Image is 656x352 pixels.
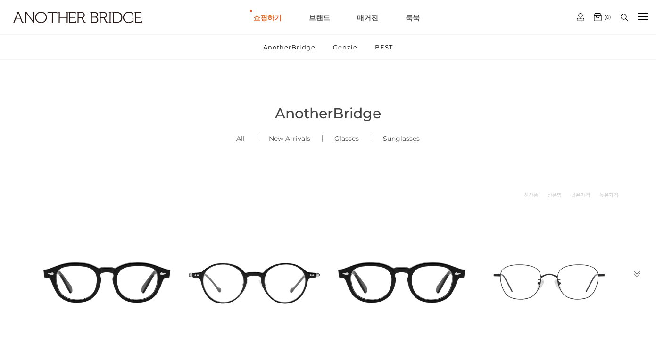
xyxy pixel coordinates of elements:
[599,190,618,200] a: 높은가격
[602,14,611,20] span: (0)
[253,0,282,34] a: 쇼핑하기
[275,105,381,122] span: AnotherBridge
[5,12,103,46] a: logo
[571,190,590,200] a: 낮은가격
[548,190,562,200] a: 상품명
[524,190,538,200] a: 신상품
[309,0,330,34] a: 브랜드
[367,35,401,59] a: BEST
[621,14,628,21] img: search
[357,0,378,34] a: 매거진
[371,123,432,155] a: Sunglasses
[224,123,257,155] a: All
[257,123,322,155] a: New Arrivals
[406,0,420,34] a: 룩북
[594,13,602,21] img: cart
[577,13,584,21] img: cart
[594,13,611,21] a: (0)
[325,35,365,59] a: Genzie
[323,123,371,155] a: Glasses
[13,12,142,23] img: logo
[255,35,324,59] a: AnotherBridge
